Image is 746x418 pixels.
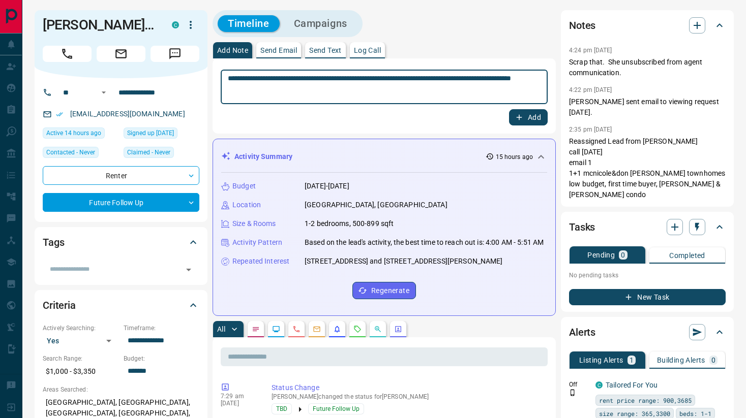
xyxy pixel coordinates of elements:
p: 1-2 bedrooms, 500-899 sqft [305,218,394,229]
p: 4:24 pm [DATE] [569,47,612,54]
p: Off [569,380,589,389]
p: Repeated Interest [232,256,289,267]
div: condos.ca [595,381,603,389]
span: rent price range: 900,3685 [599,395,692,405]
p: [DATE]-[DATE] [305,181,349,191]
a: [EMAIL_ADDRESS][DOMAIN_NAME] [70,110,185,118]
div: Alerts [569,320,726,344]
p: [PERSON_NAME] changed the status for [PERSON_NAME] [272,393,544,400]
p: Log Call [354,47,381,54]
h2: Tags [43,234,64,250]
p: Listing Alerts [579,357,623,364]
p: Send Text [309,47,342,54]
p: Size & Rooms [232,218,276,229]
div: Wed Aug 13 2025 [43,127,118,142]
a: Tailored For You [606,381,658,389]
div: Renter [43,166,199,185]
div: Yes [43,333,118,349]
div: Tasks [569,215,726,239]
p: No pending tasks [569,268,726,283]
h1: [PERSON_NAME].ange [43,17,157,33]
svg: Agent Actions [394,325,402,333]
button: Regenerate [352,282,416,299]
span: Future Follow Up [313,404,360,414]
div: Notes [569,13,726,38]
button: Open [182,263,196,277]
p: Budget [232,181,256,191]
div: Mon Aug 27 2012 [124,127,199,142]
p: Add Note [217,47,248,54]
p: Completed [669,252,705,259]
span: Signed up [DATE] [127,128,174,138]
div: Activity Summary15 hours ago [221,147,547,166]
p: Activity Summary [234,151,292,162]
p: 15 hours ago [496,152,533,162]
svg: Calls [292,325,301,333]
p: Scrap that. She unsubscribed from agent communication. [569,57,726,78]
button: Timeline [218,15,280,32]
p: Budget: [124,354,199,363]
span: Active 14 hours ago [46,128,101,138]
button: New Task [569,289,726,305]
svg: Requests [353,325,362,333]
p: Timeframe: [124,324,199,333]
p: $1,000 - $3,350 [43,363,118,380]
svg: Email Verified [56,111,63,118]
svg: Opportunities [374,325,382,333]
button: Open [98,86,110,99]
p: Status Change [272,382,544,393]
p: 0 [711,357,715,364]
p: Location [232,200,261,210]
h2: Notes [569,17,595,34]
p: Reassigned Lead from [PERSON_NAME] call [DATE] email 1 1+1 mcnicole&don [PERSON_NAME] townhomes l... [569,136,726,200]
p: All [217,326,225,333]
h2: Tasks [569,219,595,235]
p: Send Email [260,47,297,54]
h2: Criteria [43,297,76,313]
span: Email [97,46,145,62]
p: 7:29 am [221,393,256,400]
span: Claimed - Never [127,147,170,157]
p: Actively Searching: [43,324,118,333]
p: Based on the lead's activity, the best time to reach out is: 4:00 AM - 5:51 AM [305,237,544,248]
svg: Notes [252,325,260,333]
p: Activity Pattern [232,237,282,248]
span: TBD [276,404,287,414]
span: Message [151,46,199,62]
p: Building Alerts [657,357,705,364]
svg: Emails [313,325,321,333]
button: Add [509,109,548,125]
p: [PERSON_NAME] sent email to viewing request [DATE]. [569,97,726,118]
svg: Listing Alerts [333,325,341,333]
p: Areas Searched: [43,385,199,394]
svg: Push Notification Only [569,389,576,396]
button: Campaigns [284,15,357,32]
p: 1 [630,357,634,364]
p: Search Range: [43,354,118,363]
p: 2:35 pm [DATE] [569,126,612,133]
p: 4:22 pm [DATE] [569,86,612,93]
p: [DATE] [221,400,256,407]
p: [GEOGRAPHIC_DATA], [GEOGRAPHIC_DATA] [305,200,447,210]
h2: Alerts [569,324,595,340]
p: Pending [587,251,615,259]
svg: Lead Browsing Activity [272,325,280,333]
div: Future Follow Up [43,193,199,212]
div: condos.ca [172,21,179,28]
div: Criteria [43,293,199,317]
span: Contacted - Never [46,147,95,157]
span: Call [43,46,92,62]
p: 0 [621,251,625,259]
div: Tags [43,230,199,254]
p: [STREET_ADDRESS] and [STREET_ADDRESS][PERSON_NAME] [305,256,503,267]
